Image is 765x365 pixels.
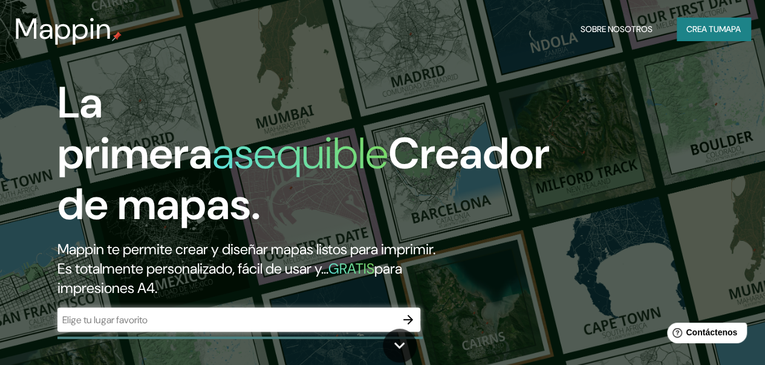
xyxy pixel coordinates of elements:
[212,125,388,182] font: asequible
[57,240,435,258] font: Mappin te permite crear y diseñar mapas listos para imprimir.
[677,18,750,41] button: Crea tumapa
[576,18,657,41] button: Sobre nosotros
[57,74,212,182] font: La primera
[328,259,374,278] font: GRATIS
[581,24,653,35] font: Sobre nosotros
[686,24,719,35] font: Crea tu
[57,313,396,327] input: Elige tu lugar favorito
[15,10,112,48] font: Mappin
[57,259,328,278] font: Es totalmente personalizado, fácil de usar y...
[57,259,402,297] font: para impresiones A4.
[57,125,550,232] font: Creador de mapas.
[657,318,752,352] iframe: Lanzador de widgets de ayuda
[719,24,741,35] font: mapa
[112,31,122,41] img: pin de mapeo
